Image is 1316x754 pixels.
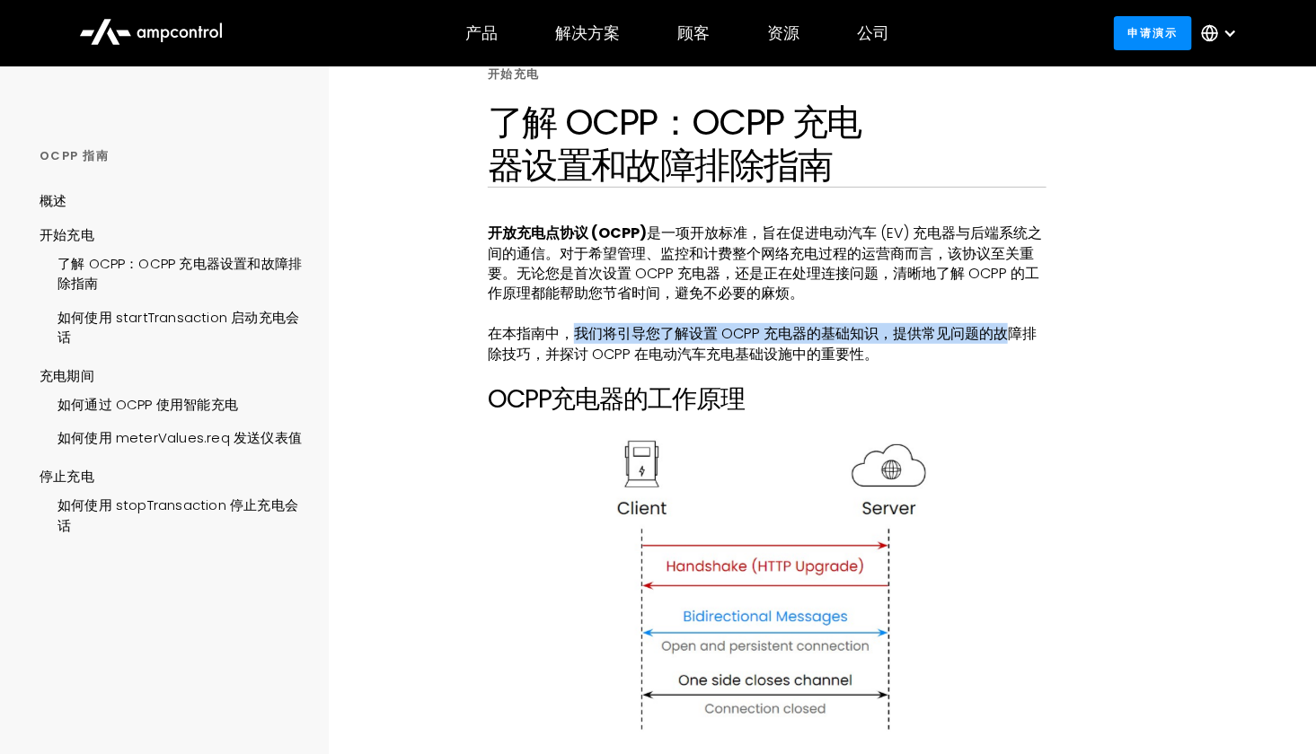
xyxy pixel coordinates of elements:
[857,23,889,43] div: 公司
[40,419,302,452] a: 如何使用 meterValues.req 发送仪表值
[40,366,94,385] font: 充电期间
[57,395,238,414] font: 如何通过 OCPP 使用智能充电
[488,97,861,190] font: 了解 OCPP：OCPP 充电器设置和故障排除指南
[40,147,110,164] font: OCPP 指南
[767,23,799,43] div: 资源
[677,22,710,44] font: 顾客
[857,22,889,44] font: 公司
[488,66,540,83] font: 开始充电
[465,22,498,44] font: 产品
[488,223,647,243] font: 开放充电点协议 (OCPP)
[677,23,710,43] div: 顾客
[57,428,302,447] font: 如何使用 meterValues.req 发送仪表值
[555,22,620,44] font: 解决方案
[599,434,934,748] img: 电动汽车充电器的 WebSocket 工作原理
[1128,25,1179,40] font: 申请演示
[555,23,620,43] div: 解决方案
[647,223,661,243] font: 是
[57,254,302,293] font: 了解 OCPP：OCPP 充电器设置和故障排除指南
[40,487,303,540] a: 如何使用 stopTransaction 停止充电会话
[488,223,1042,303] font: 一项开放标准，旨在促进电动汽车 (EV) 充电器与后端系统之间的通信。对于希望管理、监控和计费整个网络充电过程的运营商而言，该协议至关重要。无论您是首次设置 OCPP 充电器，还是正在处理连接问...
[40,467,94,486] font: 停止充电
[1114,16,1192,49] a: 申请演示
[767,22,799,44] font: 资源
[488,381,745,416] font: OCPP充电器的工作原理
[57,495,298,534] font: 如何使用 stopTransaction 停止充电会话
[40,386,238,419] a: 如何通过 OCPP 使用智能充电
[40,191,66,224] a: 概述
[40,245,303,299] a: 了解 OCPP：OCPP 充电器设置和故障排除指南
[488,323,1037,364] font: 在本指南中，我们将引导您了解设置 OCPP 充电器的基础知识，提供常见问题的故障排除技巧，并探讨 OCPP 在电动汽车充电基础设施中的重要性。
[40,299,303,353] a: 如何使用 startTransaction 启动充电会话
[57,308,299,346] font: 如何使用 startTransaction 启动充电会话
[465,23,498,43] div: 产品
[40,191,66,210] font: 概述
[40,225,94,244] font: 开始充电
